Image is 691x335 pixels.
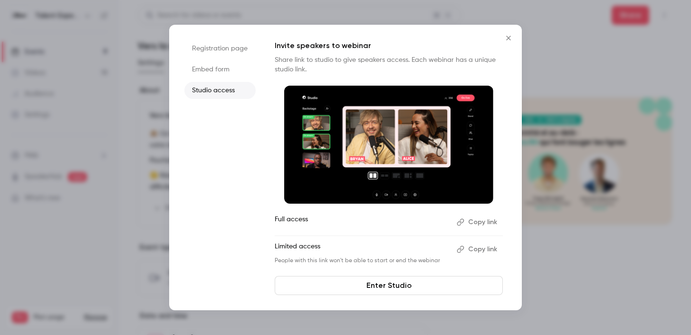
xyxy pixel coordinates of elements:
p: Invite speakers to webinar [275,40,503,51]
p: People with this link won't be able to start or end the webinar [275,257,449,265]
button: Copy link [453,215,503,230]
p: Full access [275,215,449,230]
li: Studio access [184,82,256,99]
p: Limited access [275,242,449,257]
img: Invite speakers to webinar [284,86,493,204]
p: Share link to studio to give speakers access. Each webinar has a unique studio link. [275,55,503,74]
button: Close [499,29,518,48]
li: Embed form [184,61,256,78]
a: Enter Studio [275,276,503,295]
button: Copy link [453,242,503,257]
li: Registration page [184,40,256,57]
